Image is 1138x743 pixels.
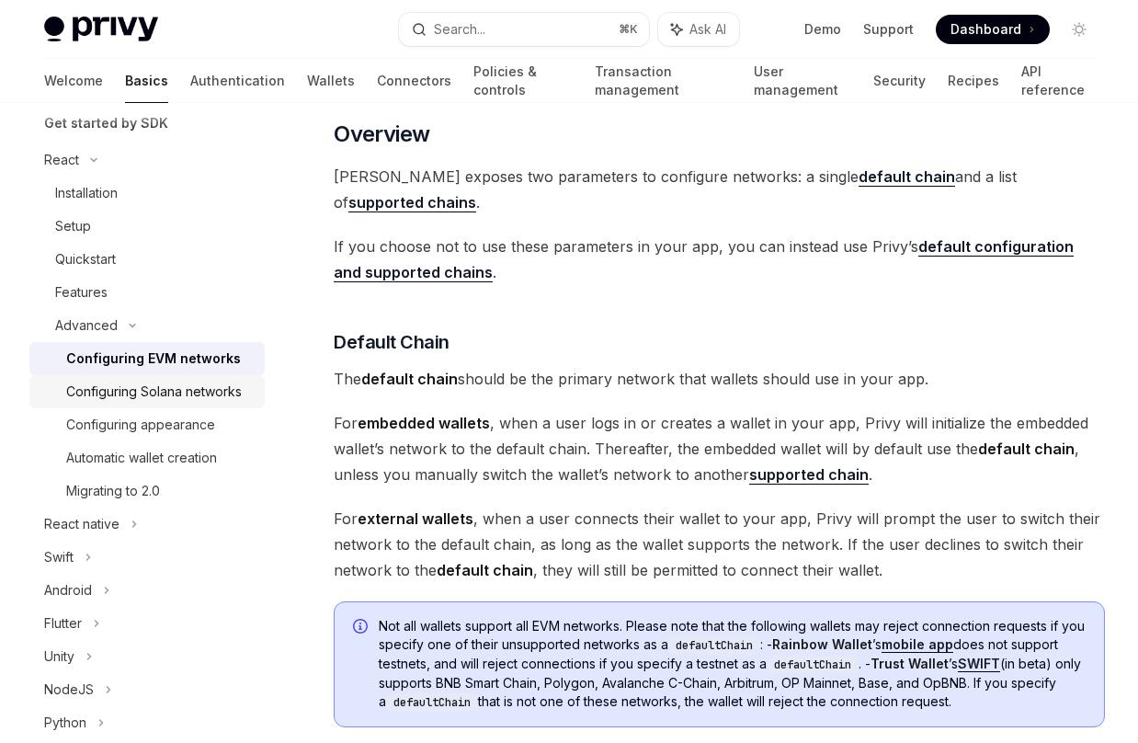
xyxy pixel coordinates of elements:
[44,513,119,535] div: React native
[55,281,108,303] div: Features
[334,506,1105,583] span: For , when a user connects their wallet to your app, Privy will prompt the user to switch their n...
[125,59,168,103] a: Basics
[859,167,955,186] strong: default chain
[55,248,116,270] div: Quickstart
[668,636,760,655] code: defaultChain
[754,59,851,103] a: User management
[44,646,74,668] div: Unity
[658,13,739,46] button: Ask AI
[948,59,999,103] a: Recipes
[334,366,1105,392] span: The should be the primary network that wallets should use in your app.
[348,193,476,212] a: supported chains
[44,712,86,734] div: Python
[334,329,450,355] span: Default Chain
[434,18,485,40] div: Search...
[55,182,118,204] div: Installation
[66,447,217,469] div: Automatic wallet creation
[44,579,92,601] div: Android
[595,59,732,103] a: Transaction management
[29,342,265,375] a: Configuring EVM networks
[772,636,872,652] strong: Rainbow Wallet
[863,20,914,39] a: Support
[377,59,451,103] a: Connectors
[950,20,1021,39] span: Dashboard
[307,59,355,103] a: Wallets
[334,410,1105,487] span: For , when a user logs in or creates a wallet in your app, Privy will initialize the embedded wal...
[44,59,103,103] a: Welcome
[334,164,1105,215] span: [PERSON_NAME] exposes two parameters to configure networks: a single and a list of .
[29,441,265,474] a: Automatic wallet creation
[358,509,473,528] strong: external wallets
[859,167,955,187] a: default chain
[437,561,533,579] strong: default chain
[44,149,79,171] div: React
[804,20,841,39] a: Demo
[749,465,869,485] a: supported chain
[978,440,1075,458] strong: default chain
[358,414,490,432] strong: embedded wallets
[66,414,215,436] div: Configuring appearance
[29,210,265,243] a: Setup
[348,193,476,211] strong: supported chains
[29,408,265,441] a: Configuring appearance
[353,619,371,637] svg: Info
[190,59,285,103] a: Authentication
[871,656,949,671] strong: Trust Wallet
[66,480,160,502] div: Migrating to 2.0
[44,17,158,42] img: light logo
[882,636,953,653] a: mobile app
[44,679,94,701] div: NodeJS
[399,13,649,46] button: Search...⌘K
[55,314,118,337] div: Advanced
[334,120,429,149] span: Overview
[334,234,1105,285] span: If you choose not to use these parameters in your app, you can instead use Privy’s .
[958,656,1000,672] a: SWIFT
[29,276,265,309] a: Features
[749,465,869,484] strong: supported chain
[66,381,242,403] div: Configuring Solana networks
[55,215,91,237] div: Setup
[473,59,573,103] a: Policies & controls
[44,612,82,634] div: Flutter
[29,177,265,210] a: Installation
[936,15,1050,44] a: Dashboard
[29,474,265,508] a: Migrating to 2.0
[767,656,859,674] code: defaultChain
[361,370,458,388] strong: default chain
[29,375,265,408] a: Configuring Solana networks
[66,348,241,370] div: Configuring EVM networks
[689,20,726,39] span: Ask AI
[1021,59,1094,103] a: API reference
[29,243,265,276] a: Quickstart
[379,617,1086,712] span: Not all wallets support all EVM networks. Please note that the following wallets may reject conne...
[386,693,478,712] code: defaultChain
[873,59,926,103] a: Security
[44,546,74,568] div: Swift
[619,22,638,37] span: ⌘ K
[1064,15,1094,44] button: Toggle dark mode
